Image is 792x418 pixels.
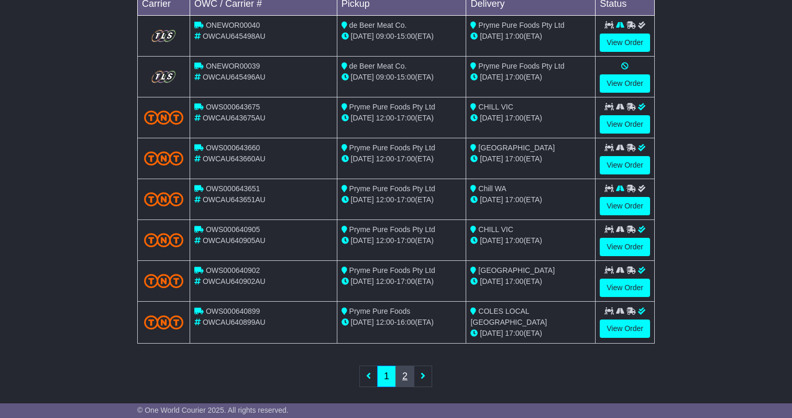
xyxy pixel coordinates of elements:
[349,184,435,193] span: Pryme Pure Foods Pty Ltd
[600,156,650,174] a: View Order
[470,328,591,339] div: (ETA)
[600,197,650,215] a: View Order
[600,115,650,134] a: View Order
[351,236,374,245] span: [DATE]
[470,194,591,205] div: (ETA)
[351,32,374,40] span: [DATE]
[470,72,591,83] div: (ETA)
[206,184,260,193] span: OWS000643651
[478,62,564,70] span: Pryme Pure Foods Pty Ltd
[505,114,523,122] span: 17:00
[144,315,183,329] img: TNT_Domestic.png
[349,225,435,234] span: Pryme Pure Foods Pty Ltd
[505,155,523,163] span: 17:00
[480,277,503,285] span: [DATE]
[351,73,374,81] span: [DATE]
[342,276,462,287] div: - (ETA)
[351,318,374,326] span: [DATE]
[397,195,415,204] span: 17:00
[203,32,266,40] span: OWCAU645498AU
[376,155,394,163] span: 12:00
[397,32,415,40] span: 15:00
[349,62,407,70] span: de Beer Meat Co.
[137,406,289,414] span: © One World Courier 2025. All rights reserved.
[144,111,183,125] img: TNT_Domestic.png
[203,277,266,285] span: OWCAU640902AU
[376,73,394,81] span: 09:00
[376,236,394,245] span: 12:00
[480,329,503,337] span: [DATE]
[505,32,523,40] span: 17:00
[505,73,523,81] span: 17:00
[376,32,394,40] span: 09:00
[505,195,523,204] span: 17:00
[144,192,183,206] img: TNT_Domestic.png
[470,276,591,287] div: (ETA)
[349,144,435,152] span: Pryme Pure Foods Pty Ltd
[342,235,462,246] div: - (ETA)
[505,236,523,245] span: 17:00
[480,236,503,245] span: [DATE]
[349,307,411,315] span: Pryme Pure Foods
[505,329,523,337] span: 17:00
[144,69,183,85] img: GetCarrierServiceLogo
[376,277,394,285] span: 12:00
[203,114,266,122] span: OWCAU643675AU
[600,320,650,338] a: View Order
[505,277,523,285] span: 17:00
[376,114,394,122] span: 12:00
[480,195,503,204] span: [DATE]
[349,266,435,274] span: Pryme Pure Foods Pty Ltd
[470,153,591,164] div: (ETA)
[480,32,503,40] span: [DATE]
[397,73,415,81] span: 15:00
[342,317,462,328] div: - (ETA)
[144,151,183,166] img: TNT_Domestic.png
[397,236,415,245] span: 17:00
[342,72,462,83] div: - (ETA)
[480,114,503,122] span: [DATE]
[206,266,260,274] span: OWS000640902
[203,73,266,81] span: OWCAU645496AU
[206,103,260,111] span: OWS000643675
[478,266,555,274] span: [GEOGRAPHIC_DATA]
[478,144,555,152] span: [GEOGRAPHIC_DATA]
[470,307,547,326] span: COLES LOCAL [GEOGRAPHIC_DATA]
[376,195,394,204] span: 12:00
[342,194,462,205] div: - (ETA)
[480,155,503,163] span: [DATE]
[342,31,462,42] div: - (ETA)
[144,233,183,247] img: TNT_Domestic.png
[351,155,374,163] span: [DATE]
[600,74,650,93] a: View Order
[144,274,183,288] img: TNT_Domestic.png
[478,103,513,111] span: CHILL VIC
[397,277,415,285] span: 17:00
[600,34,650,52] a: View Order
[349,103,435,111] span: Pryme Pure Foods Pty Ltd
[470,235,591,246] div: (ETA)
[478,184,506,193] span: Chill WA
[478,21,564,29] span: Pryme Pure Foods Pty Ltd
[206,307,260,315] span: OWS000640899
[342,153,462,164] div: - (ETA)
[203,318,266,326] span: OWCAU640899AU
[397,114,415,122] span: 17:00
[397,155,415,163] span: 17:00
[351,195,374,204] span: [DATE]
[203,155,266,163] span: OWCAU643660AU
[600,238,650,256] a: View Order
[144,28,183,44] img: GetCarrierServiceLogo
[600,279,650,297] a: View Order
[395,366,414,387] a: 2
[470,31,591,42] div: (ETA)
[377,366,396,387] a: 1
[206,144,260,152] span: OWS000643660
[351,114,374,122] span: [DATE]
[206,21,260,29] span: ONEWOR00040
[397,318,415,326] span: 16:00
[480,73,503,81] span: [DATE]
[203,195,266,204] span: OWCAU643651AU
[478,225,513,234] span: CHILL VIC
[206,225,260,234] span: OWS000640905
